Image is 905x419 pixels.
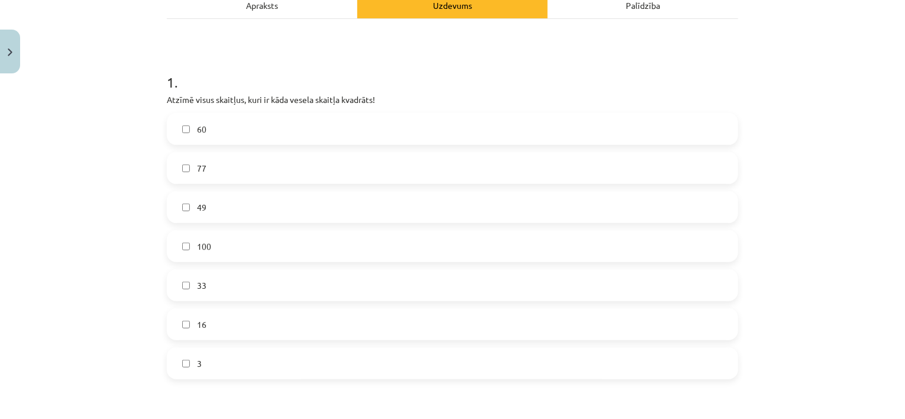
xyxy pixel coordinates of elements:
input: 49 [182,204,190,211]
img: icon-close-lesson-0947bae3869378f0d4975bcd49f059093ad1ed9edebbc8119c70593378902aed.svg [8,49,12,56]
input: 33 [182,282,190,289]
p: Atzīmē visus skaitļus, kuri ir kāda vesela skaitļa kvadrāts! [167,94,738,106]
span: 3 [197,357,202,370]
span: 60 [197,123,206,136]
input: 60 [182,125,190,133]
span: 16 [197,318,206,331]
span: 77 [197,162,206,175]
input: 77 [182,165,190,172]
input: 100 [182,243,190,250]
span: 49 [197,201,206,214]
input: 3 [182,360,190,368]
h1: 1 . [167,53,738,90]
span: 33 [197,279,206,292]
span: 100 [197,240,211,253]
input: 16 [182,321,190,328]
